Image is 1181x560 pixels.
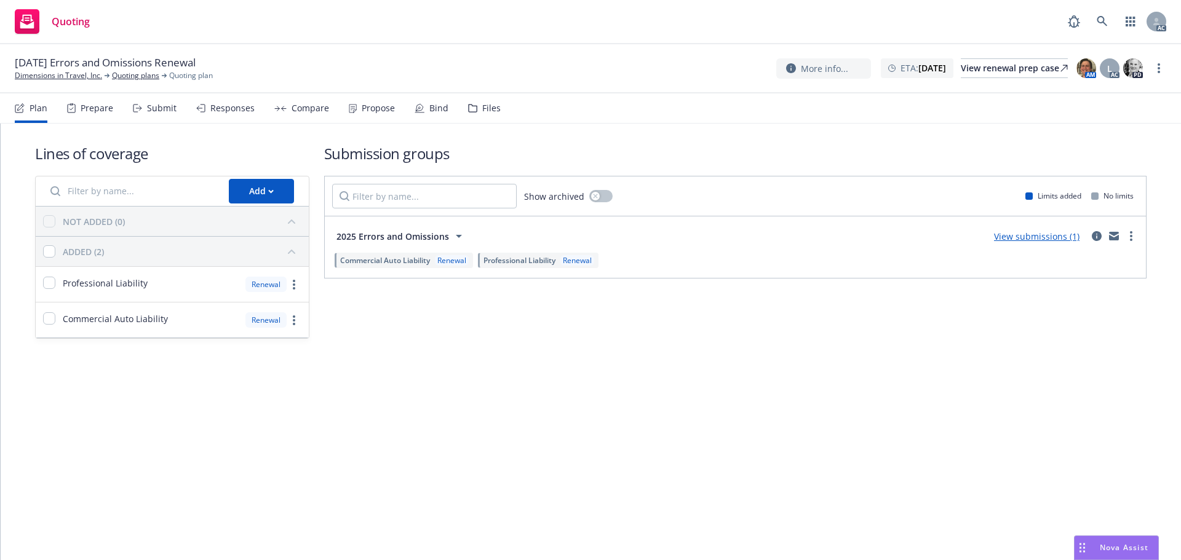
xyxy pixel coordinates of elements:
strong: [DATE] [918,62,946,74]
span: [DATE] Errors and Omissions Renewal [15,55,196,70]
a: mail [1107,229,1121,243]
a: more [1151,61,1166,76]
span: More info... [801,62,848,75]
a: Quoting plans [112,70,159,81]
span: Professional Liability [63,277,148,290]
a: more [287,313,301,328]
div: Prepare [81,103,113,113]
a: Quoting [10,4,95,39]
div: Renewal [245,312,287,328]
div: Renewal [435,255,469,266]
a: circleInformation [1089,229,1104,243]
span: ETA : [901,61,946,74]
span: Commercial Auto Liability [340,255,430,266]
div: ADDED (2) [63,245,104,258]
button: 2025 Errors and Omissions [332,224,471,248]
input: Filter by name... [43,179,221,203]
div: Files [482,103,501,113]
span: Show archived [524,190,584,203]
a: View submissions (1) [994,231,1080,242]
span: Commercial Auto Liability [63,312,168,325]
div: Plan [30,103,47,113]
a: more [1124,229,1139,243]
button: Nova Assist [1074,535,1159,560]
span: Quoting [52,17,90,26]
img: photo [1076,58,1096,78]
div: Responses [210,103,255,113]
a: more [287,277,301,292]
input: Filter by name... [332,184,517,208]
span: Nova Assist [1100,542,1148,553]
div: Renewal [560,255,594,266]
button: NOT ADDED (0) [63,211,301,231]
div: Submit [147,103,177,113]
img: photo [1123,58,1143,78]
div: Drag to move [1075,536,1090,559]
div: NOT ADDED (0) [63,215,125,228]
button: ADDED (2) [63,242,301,261]
h1: Submission groups [324,143,1147,164]
div: Limits added [1025,191,1081,201]
a: Switch app [1118,9,1143,34]
a: Search [1090,9,1115,34]
button: More info... [776,58,871,79]
a: Dimensions in Travel, Inc. [15,70,102,81]
div: Bind [429,103,448,113]
span: Quoting plan [169,70,213,81]
div: No limits [1091,191,1134,201]
a: View renewal prep case [961,58,1068,78]
div: Add [249,179,274,203]
div: Propose [362,103,395,113]
div: Compare [292,103,329,113]
button: Add [229,179,294,203]
span: 2025 Errors and Omissions [336,230,449,243]
span: Professional Liability [483,255,555,266]
h1: Lines of coverage [35,143,309,164]
div: Renewal [245,277,287,292]
div: View renewal prep case [961,59,1068,77]
span: L [1107,62,1112,75]
a: Report a Bug [1062,9,1086,34]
